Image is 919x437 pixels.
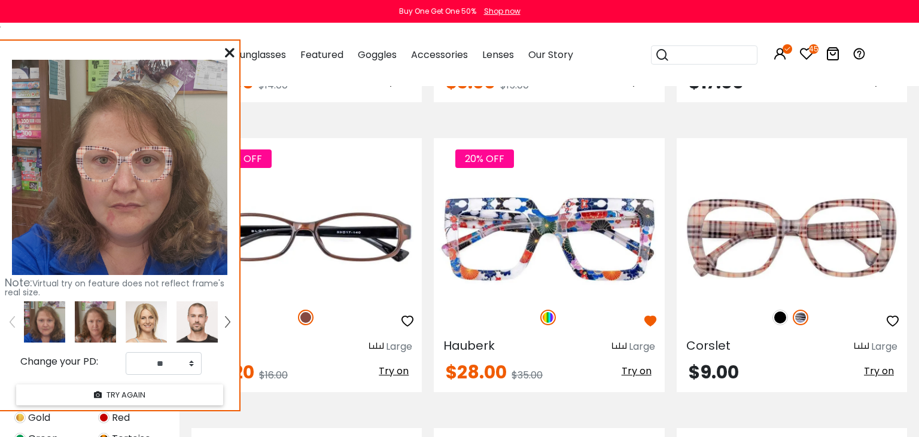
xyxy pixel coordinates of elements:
img: tryonModel7.png [126,301,167,343]
img: 298518.png [24,301,65,343]
i: 45 [809,44,818,54]
span: Goggles [358,48,397,62]
span: Try on [622,74,652,88]
span: Gold [28,411,50,425]
span: Try on [864,364,894,378]
span: Note: [5,275,32,290]
a: Shop now [478,6,521,16]
span: Virtual try on feature does not reflect frame's real size. [5,277,224,298]
span: Lenses [482,48,514,62]
span: Featured [300,48,343,62]
span: Sunglasses [235,48,286,62]
img: size ruler [369,342,384,351]
span: $35.00 [512,368,543,382]
span: $16.00 [259,368,288,382]
img: Red [98,412,109,423]
span: Red [112,411,130,425]
button: Try on [375,363,412,379]
span: Try on [864,74,894,88]
span: Hauberk [443,337,495,354]
img: Multicolor Hauberk - Acetate ,Universal Bridge Fit [434,181,664,297]
button: Try on [860,363,897,379]
button: Try on [618,363,655,379]
span: Try on [379,74,409,88]
img: Brown Stock - TR ,Light Weight [191,181,422,297]
img: right.png [225,316,230,327]
img: original.png [71,137,177,190]
img: size ruler [854,342,869,351]
img: tryonModel5.png [177,301,218,343]
span: $14.00 [258,78,288,92]
span: 30% OFF [213,149,272,168]
span: Our Story [528,48,573,62]
span: $9.00 [689,359,739,385]
div: Buy One Get One 50% [399,6,476,17]
span: Try on [622,364,652,378]
img: Black [772,310,788,325]
div: Shop now [484,6,521,17]
img: Gold [14,412,26,423]
img: Black Corslet - Acetate ,Universal Bridge Fit [677,181,907,297]
button: TRY AGAIN [16,384,223,405]
img: 298518.png [12,60,227,275]
div: Large [871,340,897,354]
a: 45 [799,49,814,63]
img: 298517.png [75,301,116,343]
span: 20% OFF [455,149,514,168]
img: size ruler [612,342,626,351]
span: Corslet [686,337,731,354]
span: Try on [379,364,409,378]
div: Large [386,340,412,354]
span: $28.00 [446,359,507,385]
img: Brown [298,310,314,325]
img: Striped [793,310,808,325]
img: left.png [10,316,14,327]
img: Multicolor [540,310,556,325]
span: $15.00 [500,78,529,92]
div: Large [629,340,655,354]
span: Accessories [411,48,468,62]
